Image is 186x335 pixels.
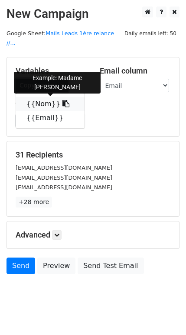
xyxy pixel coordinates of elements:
[7,7,179,21] h2: New Campaign
[7,258,35,274] a: Send
[16,111,85,125] a: {{Email}}
[16,230,170,240] h5: Advanced
[100,66,171,76] h5: Email column
[16,66,87,76] h5: Variables
[78,258,144,274] a: Send Test Email
[14,72,101,94] div: Example: Madame [PERSON_NAME]
[16,150,170,160] h5: 31 Recipients
[16,197,52,208] a: +28 more
[16,97,85,111] a: {{Nom}}
[16,164,112,171] small: [EMAIL_ADDRESS][DOMAIN_NAME]
[7,30,114,47] a: Mails Leads 1ère relance //...
[7,30,114,47] small: Google Sheet:
[121,29,179,38] span: Daily emails left: 50
[143,293,186,335] div: Widget de chat
[16,174,112,181] small: [EMAIL_ADDRESS][DOMAIN_NAME]
[143,293,186,335] iframe: Chat Widget
[16,184,112,191] small: [EMAIL_ADDRESS][DOMAIN_NAME]
[37,258,75,274] a: Preview
[121,30,179,37] a: Daily emails left: 50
